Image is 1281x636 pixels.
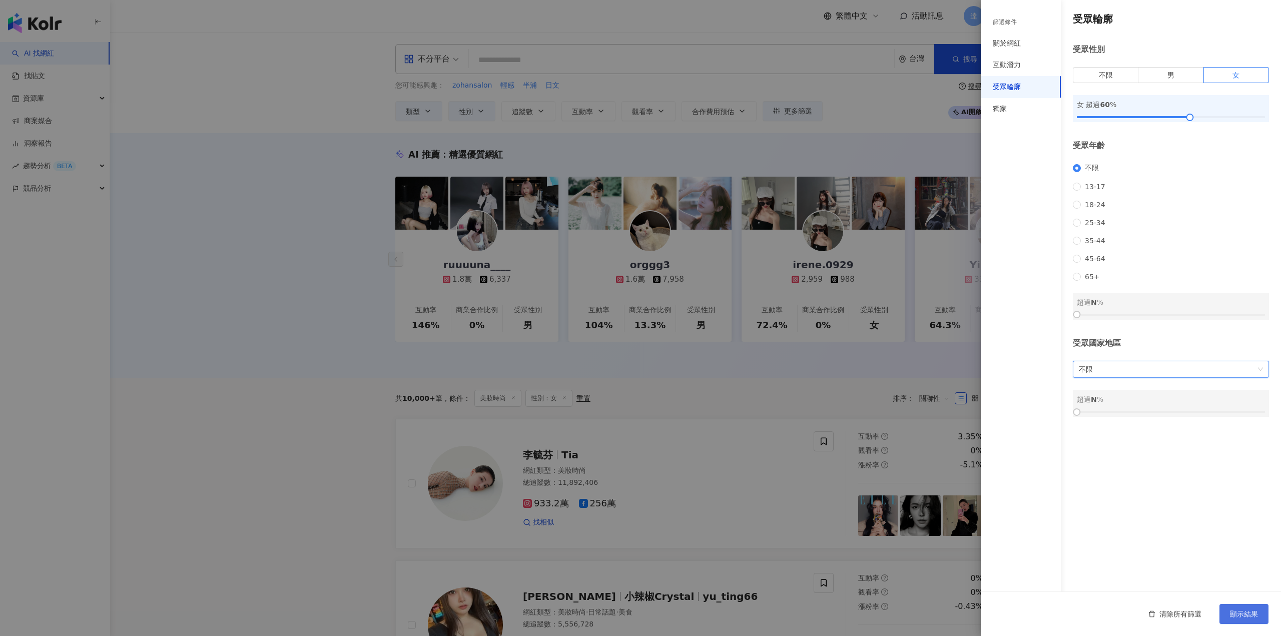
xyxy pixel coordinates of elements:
[993,82,1021,92] div: 受眾輪廓
[1081,273,1104,281] span: 65+
[1081,237,1109,245] span: 35-44
[1081,255,1109,263] span: 45-64
[1159,610,1201,618] span: 清除所有篩選
[1081,219,1109,227] span: 25-34
[1099,71,1113,79] span: 不限
[1081,183,1109,191] span: 13-17
[1079,361,1263,377] span: 不限
[1077,297,1265,308] div: 超過 %
[1077,99,1265,110] div: 女 超過 %
[1230,610,1258,618] span: 顯示結果
[993,39,1021,49] div: 關於網紅
[1073,338,1269,349] div: 受眾國家地區
[1232,71,1239,79] span: 女
[1073,140,1269,151] div: 受眾年齡
[1100,101,1109,109] span: 60
[1091,298,1097,306] span: N
[993,60,1021,70] div: 互動潛力
[1148,610,1155,617] span: delete
[1091,395,1097,403] span: N
[993,104,1007,114] div: 獨家
[1081,201,1109,209] span: 18-24
[1073,12,1269,26] h4: 受眾輪廓
[1138,604,1211,624] button: 清除所有篩選
[1077,394,1265,405] div: 超過 %
[1219,604,1268,624] button: 顯示結果
[1081,164,1103,173] span: 不限
[1167,71,1174,79] span: 男
[993,18,1017,27] div: 篩選條件
[1073,44,1269,55] div: 受眾性別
